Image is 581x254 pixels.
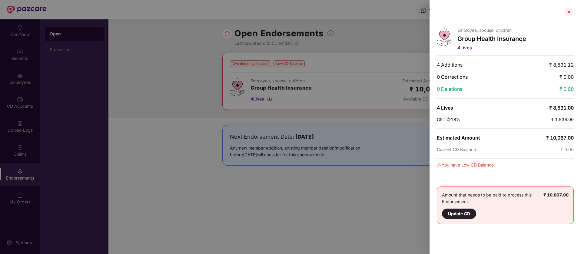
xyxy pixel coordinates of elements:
div: You have Low CD Balance [437,162,574,168]
b: ₹ 10,067.00 [543,192,569,197]
p: Group Health Insurance [457,35,526,42]
span: ₹ 0.00 [559,74,574,80]
div: Amount that needs to be paid to process this Endorsement. [442,192,543,219]
p: Employee, spouse, children [457,28,526,33]
span: 4 Additions [437,62,463,68]
span: 4 Lives [437,105,453,111]
span: ₹ 0.00 [559,86,574,92]
span: ₹ 10,067.00 [546,135,574,141]
span: ₹ 0.00 [561,147,574,152]
span: ₹ 1,536.00 [551,117,574,122]
span: Estimated Amount [437,135,480,141]
img: svg+xml;base64,PHN2ZyB4bWxucz0iaHR0cDovL3d3dy53My5vcmcvMjAwMC9zdmciIHdpZHRoPSI0Ny43MTQiIGhlaWdodD... [437,28,451,46]
span: 0 Deletions [437,86,462,92]
span: 4 Lives [457,45,472,51]
span: 0 Corrections [437,74,468,80]
span: GST @18% [437,117,460,122]
div: Update CD [448,210,470,217]
span: Current CD Balance [437,147,476,152]
span: ₹ 8,531.12 [549,62,574,68]
img: svg+xml;base64,PHN2ZyBpZD0iRGFuZ2VyLTMyeDMyIiB4bWxucz0iaHR0cDovL3d3dy53My5vcmcvMjAwMC9zdmciIHdpZH... [437,163,442,168]
span: ₹ 8,531.00 [549,105,574,111]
